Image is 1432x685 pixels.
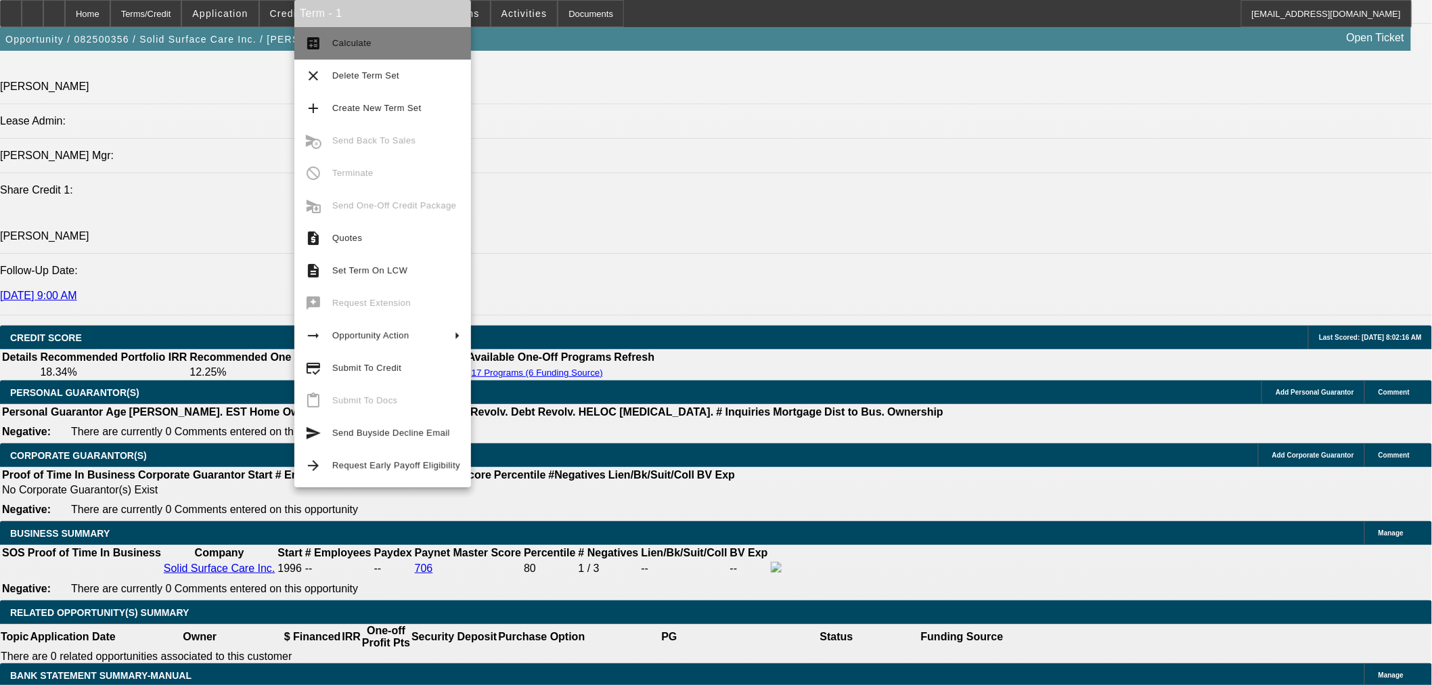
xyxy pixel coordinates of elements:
[1,546,26,560] th: SOS
[164,562,275,574] a: Solid Surface Care Inc.
[524,562,575,575] div: 80
[71,426,358,437] span: There are currently 0 Comments entered on this opportunity
[71,583,358,594] span: There are currently 0 Comments entered on this opportunity
[10,450,147,461] span: CORPORATE GUARANTOR(S)
[116,624,284,650] th: Owner
[305,425,321,441] mat-icon: send
[39,366,187,379] td: 18.34%
[10,607,189,618] span: RELATED OPPORTUNITY(S) SUMMARY
[608,469,694,481] b: Lien/Bk/Suit/Coll
[920,624,1004,650] th: Funding Source
[579,547,639,558] b: # Negatives
[1379,529,1404,537] span: Manage
[470,406,535,418] b: Revolv. Debt
[1379,671,1404,679] span: Manage
[771,562,782,573] img: facebook-icon.png
[614,351,656,364] th: Refresh
[491,1,558,26] button: Activities
[39,351,187,364] th: Recommended Portfolio IRR
[415,562,433,574] a: 706
[332,428,450,438] span: Send Buyside Decline Email
[374,547,412,558] b: Paydex
[71,504,358,515] span: There are currently 0 Comments entered on this opportunity
[5,34,356,45] span: Opportunity / 082500356 / Solid Surface Care Inc. / [PERSON_NAME]
[332,103,422,113] span: Create New Term Set
[189,351,332,364] th: Recommended One Off IRR
[641,561,728,576] td: --
[189,366,332,379] td: 12.25%
[10,528,110,539] span: BUSINESS SUMMARY
[284,624,342,650] th: $ Financed
[524,547,575,558] b: Percentile
[374,561,413,576] td: --
[467,351,612,364] th: Available One-Off Programs
[549,469,606,481] b: #Negatives
[2,504,51,515] b: Negative:
[332,265,407,275] span: Set Term On LCW
[825,406,885,418] b: Dist to Bus.
[305,547,372,558] b: # Employees
[2,406,103,418] b: Personal Guarantor
[2,426,51,437] b: Negative:
[1319,334,1422,341] span: Last Scored: [DATE] 8:02:16 AM
[305,230,321,246] mat-icon: request_quote
[1272,451,1354,459] span: Add Corporate Guarantor
[29,624,116,650] th: Application Date
[305,100,321,116] mat-icon: add
[277,561,303,576] td: 1996
[332,233,362,243] span: Quotes
[341,624,361,650] th: IRR
[305,263,321,279] mat-icon: description
[332,330,409,340] span: Opportunity Action
[332,38,372,48] span: Calculate
[305,328,321,344] mat-icon: arrow_right_alt
[250,406,349,418] b: Home Owner Since
[305,562,313,574] span: --
[642,547,728,558] b: Lien/Bk/Suit/Coll
[468,367,607,378] button: 17 Programs (6 Funding Source)
[1,351,38,364] th: Details
[494,469,545,481] b: Percentile
[332,70,399,81] span: Delete Term Set
[501,8,547,19] span: Activities
[305,35,321,51] mat-icon: calculate
[270,8,346,19] span: Credit Package
[248,469,272,481] b: Start
[2,583,51,594] b: Negative:
[579,562,639,575] div: 1 / 3
[332,460,460,470] span: Request Early Payoff Eligibility
[1341,26,1410,49] a: Open Ticket
[195,547,244,558] b: Company
[10,670,192,681] span: BANK STATEMENT SUMMARY-MANUAL
[10,387,139,398] span: PERSONAL GUARANTOR(S)
[753,624,920,650] th: Status
[106,406,126,418] b: Age
[277,547,302,558] b: Start
[716,406,770,418] b: # Inquiries
[697,469,735,481] b: BV Exp
[497,624,585,650] th: Purchase Option
[275,469,342,481] b: # Employees
[260,1,357,26] button: Credit Package
[332,363,401,373] span: Submit To Credit
[585,624,753,650] th: PG
[411,624,497,650] th: Security Deposit
[1,468,136,482] th: Proof of Time In Business
[730,561,769,576] td: --
[138,469,245,481] b: Corporate Guarantor
[361,624,411,650] th: One-off Profit Pts
[1379,451,1410,459] span: Comment
[182,1,258,26] button: Application
[10,332,82,343] span: CREDIT SCORE
[774,406,822,418] b: Mortgage
[305,458,321,474] mat-icon: arrow_forward
[415,547,521,558] b: Paynet Master Score
[305,68,321,84] mat-icon: clear
[192,8,248,19] span: Application
[1379,389,1410,396] span: Comment
[27,546,162,560] th: Proof of Time In Business
[1,483,741,497] td: No Corporate Guarantor(s) Exist
[730,547,768,558] b: BV Exp
[305,360,321,376] mat-icon: credit_score
[887,406,943,418] b: Ownership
